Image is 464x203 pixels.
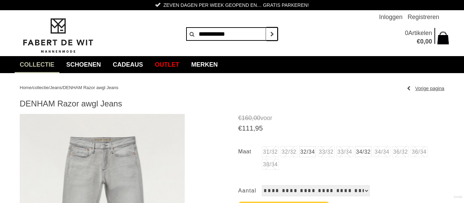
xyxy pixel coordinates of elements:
span: 00 [253,115,260,121]
span: 160 [242,115,252,121]
a: Merken [186,56,223,73]
span: 0 [420,38,424,45]
a: 32/34 [299,146,316,157]
a: Schoenen [61,56,106,73]
img: Fabert de Wit [20,17,96,54]
span: / [49,85,50,90]
span: Artikelen [408,30,432,36]
span: € [238,124,242,132]
a: Jeans [50,85,62,90]
span: voor [238,114,444,122]
a: collectie [33,85,49,90]
a: 34/32 [355,146,372,157]
span: / [62,85,63,90]
a: Vorige pagina [407,83,444,94]
a: Home [20,85,32,90]
a: collectie [15,56,59,73]
span: € [417,38,420,45]
span: , [252,115,253,121]
a: Divide [454,193,462,201]
a: DENHAM Razor awgl Jeans [63,85,118,90]
a: Registreren [408,10,439,24]
span: , [424,38,425,45]
span: 0 [405,30,408,36]
a: Cadeaus [108,56,148,73]
h1: DENHAM Razor awgl Jeans [20,99,444,109]
span: 95 [255,124,263,132]
a: Outlet [150,56,184,73]
ul: Maat [238,146,444,172]
span: 00 [425,38,432,45]
label: Aantal [238,185,262,196]
span: 111 [242,124,253,132]
span: € [238,115,242,121]
a: Inloggen [379,10,403,24]
span: , [253,124,255,132]
span: / [32,85,33,90]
